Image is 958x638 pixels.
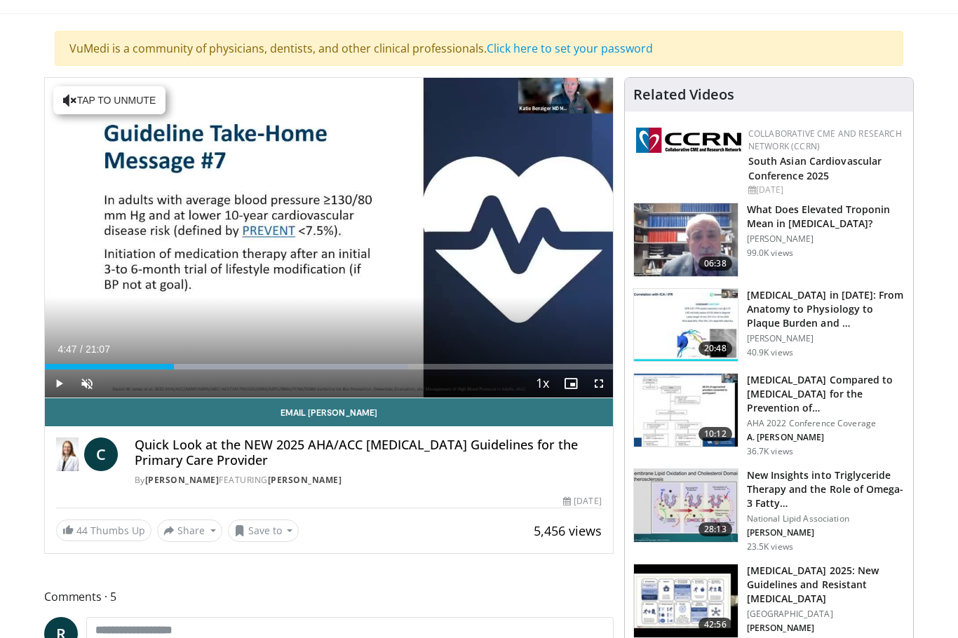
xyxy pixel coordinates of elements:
p: National Lipid Association [747,513,905,524]
div: [DATE] [563,495,601,508]
button: Enable picture-in-picture mode [557,369,585,398]
span: 5,456 views [534,522,602,539]
h4: Quick Look at the NEW 2025 AHA/ACC [MEDICAL_DATA] Guidelines for the Primary Care Provider [135,437,602,468]
p: AHA 2022 Conference Coverage [747,418,905,429]
a: [PERSON_NAME] [145,474,220,486]
h3: [MEDICAL_DATA] in [DATE]: From Anatomy to Physiology to Plaque Burden and … [747,288,905,330]
a: 28:13 New Insights into Triglyceride Therapy and the Role of Omega-3 Fatty… National Lipid Associ... [633,468,905,552]
a: [PERSON_NAME] [268,474,342,486]
p: [GEOGRAPHIC_DATA] [747,609,905,620]
h3: [MEDICAL_DATA] 2025: New Guidelines and Resistant [MEDICAL_DATA] [747,564,905,606]
a: Email [PERSON_NAME] [45,398,613,426]
a: C [84,437,118,471]
a: 10:12 [MEDICAL_DATA] Compared to [MEDICAL_DATA] for the Prevention of… AHA 2022 Conference Covera... [633,373,905,457]
p: [PERSON_NAME] [747,623,905,634]
span: 06:38 [699,257,732,271]
span: 4:47 [58,344,76,355]
button: Playback Rate [529,369,557,398]
h4: Related Videos [633,86,734,103]
span: 28:13 [699,522,732,536]
img: a04ee3ba-8487-4636-b0fb-5e8d268f3737.png.150x105_q85_autocrop_double_scale_upscale_version-0.2.png [636,128,741,153]
div: [DATE] [748,184,902,196]
div: By FEATURING [135,474,602,487]
div: VuMedi is a community of physicians, dentists, and other clinical professionals. [55,31,903,66]
p: [PERSON_NAME] [747,527,905,538]
p: [PERSON_NAME] [747,333,905,344]
button: Save to [228,520,299,542]
span: 21:07 [86,344,110,355]
button: Share [157,520,222,542]
span: 44 [76,524,88,537]
button: Unmute [73,369,101,398]
p: 23.5K views [747,541,793,552]
video-js: Video Player [45,78,613,398]
a: Click here to set your password [487,41,653,56]
h3: What Does Elevated Troponin Mean in [MEDICAL_DATA]? [747,203,905,231]
p: 99.0K views [747,247,793,259]
div: Progress Bar [45,364,613,369]
a: 44 Thumbs Up [56,520,151,541]
span: 10:12 [699,427,732,441]
button: Tap to unmute [53,86,166,114]
p: A. [PERSON_NAME] [747,432,905,443]
button: Fullscreen [585,369,613,398]
a: South Asian Cardiovascular Conference 2025 [748,154,882,182]
p: 40.9K views [747,347,793,358]
h3: New Insights into Triglyceride Therapy and the Role of Omega-3 Fatty… [747,468,905,510]
span: / [80,344,83,355]
span: 20:48 [699,341,732,355]
img: Dr. Catherine P. Benziger [56,437,79,471]
a: Collaborative CME and Research Network (CCRN) [748,128,902,152]
img: 7c0f9b53-1609-4588-8498-7cac8464d722.150x105_q85_crop-smart_upscale.jpg [634,374,738,447]
h3: [MEDICAL_DATA] Compared to [MEDICAL_DATA] for the Prevention of… [747,373,905,415]
img: 45ea033d-f728-4586-a1ce-38957b05c09e.150x105_q85_crop-smart_upscale.jpg [634,469,738,542]
a: 06:38 What Does Elevated Troponin Mean in [MEDICAL_DATA]? [PERSON_NAME] 99.0K views [633,203,905,277]
p: 36.7K views [747,446,793,457]
img: 823da73b-7a00-425d-bb7f-45c8b03b10c3.150x105_q85_crop-smart_upscale.jpg [634,289,738,362]
p: [PERSON_NAME] [747,233,905,245]
img: 98daf78a-1d22-4ebe-927e-10afe95ffd94.150x105_q85_crop-smart_upscale.jpg [634,203,738,276]
a: 20:48 [MEDICAL_DATA] in [DATE]: From Anatomy to Physiology to Plaque Burden and … [PERSON_NAME] 4... [633,288,905,362]
span: Comments 5 [44,588,614,606]
img: 280bcb39-0f4e-42eb-9c44-b41b9262a277.150x105_q85_crop-smart_upscale.jpg [634,564,738,637]
button: Play [45,369,73,398]
span: 42:56 [699,618,732,632]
